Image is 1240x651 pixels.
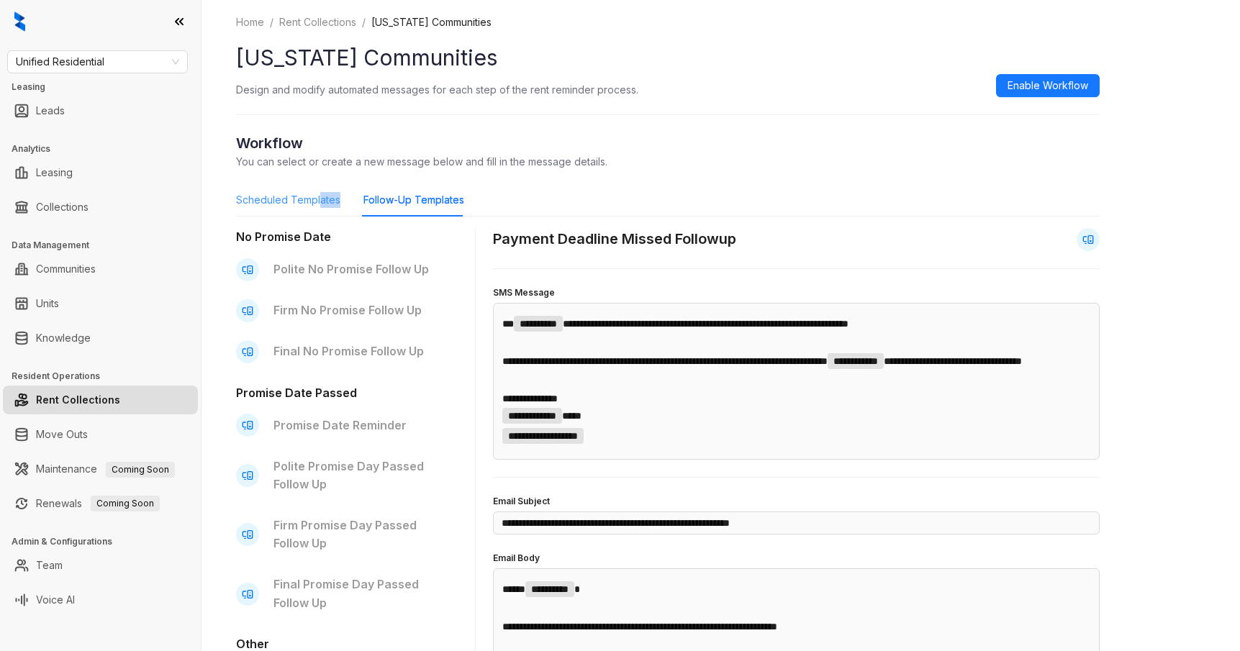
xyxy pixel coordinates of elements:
[236,82,638,97] p: Design and modify automated messages for each step of the rent reminder process.
[12,535,201,548] h3: Admin & Configurations
[996,74,1100,97] button: Enable Workflow
[3,489,198,518] li: Renewals
[36,489,160,518] a: RenewalsComing Soon
[236,192,340,208] div: Scheduled Templates
[236,132,1100,154] h2: Workflow
[91,496,160,511] span: Coming Soon
[1008,78,1088,94] span: Enable Workflow
[276,14,359,30] a: Rent Collections
[273,575,443,611] p: Final Promise Day Passed Follow Up
[3,193,198,222] li: Collections
[36,96,65,125] a: Leads
[236,42,1100,74] h1: [US_STATE] Communities
[3,255,198,283] li: Communities
[493,228,736,250] h2: Payment Deadline Missed Followup
[12,239,201,252] h3: Data Management
[273,301,443,319] p: Firm No Promise Follow Up
[3,96,198,125] li: Leads
[3,455,198,483] li: Maintenance
[14,12,25,32] img: logo
[270,14,273,30] li: /
[3,158,198,187] li: Leasing
[3,586,198,614] li: Voice AI
[236,228,452,246] h3: No Promise Date
[12,370,201,383] h3: Resident Operations
[371,14,492,30] li: [US_STATE] Communities
[273,516,443,552] p: Firm Promise Day Passed Follow Up
[36,586,75,614] a: Voice AI
[36,289,59,318] a: Units
[236,384,452,402] h3: Promise Date Passed
[362,14,366,30] li: /
[363,192,464,208] div: Follow-Up Templates
[273,342,443,360] p: Final No Promise Follow Up
[106,462,175,478] span: Coming Soon
[233,14,267,30] a: Home
[3,551,198,580] li: Team
[3,386,198,414] li: Rent Collections
[36,324,91,352] a: Knowledge
[3,289,198,318] li: Units
[493,495,1100,509] h4: Email Subject
[236,154,1100,169] p: You can select or create a new message below and fill in the message details.
[3,324,198,352] li: Knowledge
[493,286,1100,300] h4: SMS Message
[36,420,88,449] a: Move Outs
[273,457,443,493] p: Polite Promise Day Passed Follow Up
[36,551,63,580] a: Team
[16,51,179,73] span: Unified Residential
[36,255,96,283] a: Communities
[12,142,201,155] h3: Analytics
[12,81,201,94] h3: Leasing
[36,193,89,222] a: Collections
[273,416,443,434] p: Promise Date Reminder
[273,260,443,278] p: Polite No Promise Follow Up
[493,552,1100,565] h4: Email Body
[36,386,120,414] a: Rent Collections
[36,158,73,187] a: Leasing
[3,420,198,449] li: Move Outs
